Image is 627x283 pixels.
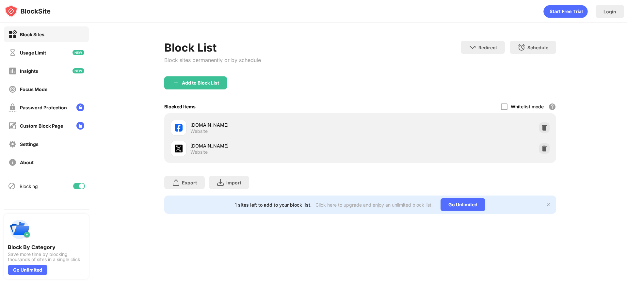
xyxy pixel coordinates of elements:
[164,104,196,109] div: Blocked Items
[8,122,17,130] img: customize-block-page-off.svg
[511,104,544,109] div: Whitelist mode
[182,180,197,185] div: Export
[8,158,17,166] img: about-off.svg
[190,128,208,134] div: Website
[441,198,485,211] div: Go Unlimited
[20,86,47,92] div: Focus Mode
[235,202,312,208] div: 1 sites left to add to your block list.
[8,252,85,262] div: Save more time by blocking thousands of sites in a single click
[72,50,84,55] img: new-icon.svg
[190,149,208,155] div: Website
[478,45,497,50] div: Redirect
[190,121,360,128] div: [DOMAIN_NAME]
[164,41,261,54] div: Block List
[20,123,63,129] div: Custom Block Page
[8,182,16,190] img: blocking-icon.svg
[175,145,183,152] img: favicons
[182,80,219,86] div: Add to Block List
[8,85,17,93] img: focus-off.svg
[527,45,548,50] div: Schedule
[543,5,588,18] div: animation
[8,218,31,241] img: push-categories.svg
[20,105,67,110] div: Password Protection
[5,5,51,18] img: logo-blocksite.svg
[20,32,44,37] div: Block Sites
[8,67,17,75] img: insights-off.svg
[20,50,46,55] div: Usage Limit
[226,180,241,185] div: Import
[8,49,17,57] img: time-usage-off.svg
[546,202,551,207] img: x-button.svg
[190,142,360,149] div: [DOMAIN_NAME]
[8,140,17,148] img: settings-off.svg
[8,244,85,250] div: Block By Category
[20,160,34,165] div: About
[76,122,84,130] img: lock-menu.svg
[76,103,84,111] img: lock-menu.svg
[8,30,17,39] img: block-on.svg
[20,68,38,74] div: Insights
[175,124,183,132] img: favicons
[20,141,39,147] div: Settings
[8,103,17,112] img: password-protection-off.svg
[8,265,47,275] div: Go Unlimited
[20,183,38,189] div: Blocking
[603,9,616,14] div: Login
[72,68,84,73] img: new-icon.svg
[315,202,433,208] div: Click here to upgrade and enjoy an unlimited block list.
[164,57,261,63] div: Block sites permanently or by schedule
